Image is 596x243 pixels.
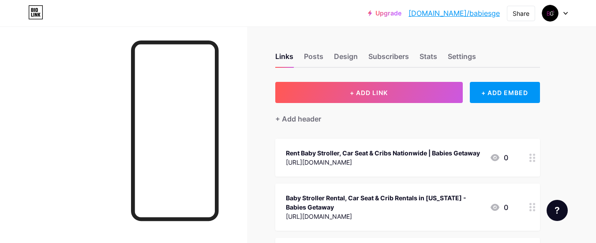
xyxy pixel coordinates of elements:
[420,51,437,67] div: Stats
[368,51,409,67] div: Subscribers
[542,5,559,22] img: Babies Getaway
[286,212,483,221] div: [URL][DOMAIN_NAME]
[350,89,388,96] span: + ADD LINK
[286,193,483,212] div: Baby Stroller Rental, Car Seat & Crib Rentals in [US_STATE] - Babies Getaway
[275,114,321,124] div: + Add header
[275,51,293,67] div: Links
[470,82,540,103] div: + ADD EMBED
[286,148,480,158] div: Rent Baby Stroller, Car Seat & Cribs Nationwide | Babies Getaway
[448,51,476,67] div: Settings
[368,10,401,17] a: Upgrade
[275,82,463,103] button: + ADD LINK
[409,8,500,18] a: [DOMAIN_NAME]/babiesge
[513,9,529,18] div: Share
[334,51,358,67] div: Design
[490,202,508,213] div: 0
[490,152,508,163] div: 0
[286,158,480,167] div: [URL][DOMAIN_NAME]
[304,51,323,67] div: Posts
